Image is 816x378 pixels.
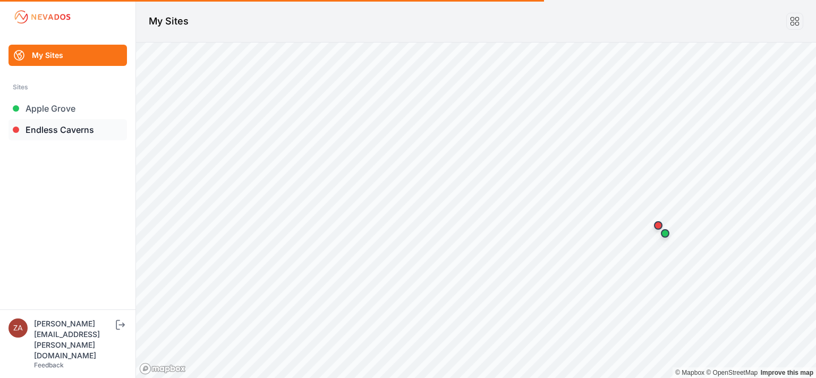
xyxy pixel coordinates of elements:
[706,369,758,376] a: OpenStreetMap
[149,14,189,29] h1: My Sites
[34,318,114,361] div: [PERSON_NAME][EMAIL_ADDRESS][PERSON_NAME][DOMAIN_NAME]
[13,9,72,26] img: Nevados
[8,318,28,338] img: zachary.brogan@energixrenewables.com
[761,369,813,376] a: Map feedback
[648,215,669,236] div: Map marker
[34,361,64,369] a: Feedback
[8,119,127,140] a: Endless Caverns
[8,45,127,66] a: My Sites
[675,369,704,376] a: Mapbox
[139,363,186,375] a: Mapbox logo
[13,81,123,94] div: Sites
[8,98,127,119] a: Apple Grove
[136,43,816,378] canvas: Map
